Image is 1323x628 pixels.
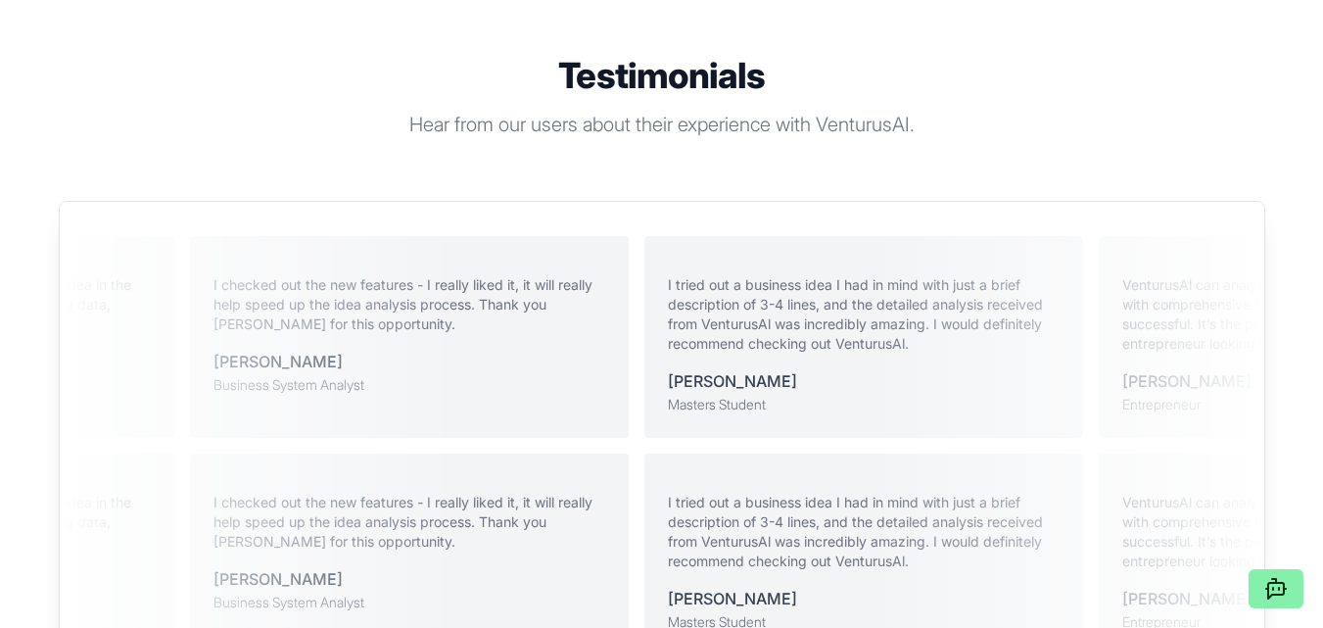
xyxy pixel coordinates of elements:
[213,567,364,591] div: [PERSON_NAME]
[286,56,1038,95] h2: Testimonials
[1122,395,1252,414] div: Entrepreneur
[213,493,605,552] p: I checked out the new features - I really liked it, it will really help speed up the idea analysi...
[668,395,797,414] div: Masters Student
[668,493,1060,571] p: I tried out a business idea I had in mind with just a brief description of 3-4 lines, and the det...
[668,369,797,393] div: [PERSON_NAME]
[668,587,797,610] div: [PERSON_NAME]
[213,350,364,373] div: [PERSON_NAME]
[213,375,364,395] div: Business System Analyst
[213,275,605,334] p: I checked out the new features - I really liked it, it will really help speed up the idea analysi...
[286,111,1038,138] p: Hear from our users about their experience with VenturusAI.
[1122,587,1252,610] div: [PERSON_NAME]
[1122,369,1252,393] div: [PERSON_NAME]
[668,275,1060,354] p: I tried out a business idea I had in mind with just a brief description of 3-4 lines, and the det...
[213,593,364,612] div: Business System Analyst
